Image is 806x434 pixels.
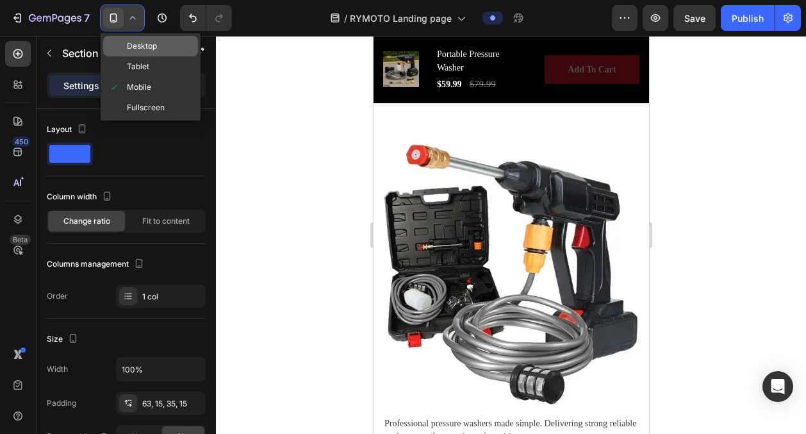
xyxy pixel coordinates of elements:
div: 1 col [142,291,202,303]
iframe: Design area [374,36,649,434]
span: / [344,12,347,25]
span: RYMOTO Landing page [350,12,452,25]
p: Section [62,46,167,61]
div: Column width [47,188,115,206]
span: Fit to content [142,215,190,227]
span: Fullscreen [127,101,165,114]
span: Save [684,13,705,24]
span: Mobile [127,81,151,94]
div: Width [47,363,68,375]
div: 63, 15, 35, 15 [142,398,202,410]
button: 7 [5,5,95,31]
div: 450 [12,137,31,147]
p: Professional pressure washers made simple. Delivering strong reliable performance for a variety o... [11,381,265,408]
div: Columns management [47,256,147,273]
button: Publish [721,5,775,31]
div: Undo/Redo [180,5,232,31]
input: Auto [117,358,205,381]
div: Padding [47,397,76,409]
span: Change ratio [63,215,110,227]
div: Layout [47,121,90,138]
div: Order [47,290,68,302]
p: 7 [84,10,90,26]
div: Open Intercom Messenger [762,371,793,402]
p: Settings [63,79,99,92]
div: Publish [732,12,764,25]
span: Desktop [127,40,157,53]
span: Tablet [127,60,149,73]
button: Save [673,5,716,31]
div: Size [47,331,81,348]
div: Beta [10,235,31,245]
